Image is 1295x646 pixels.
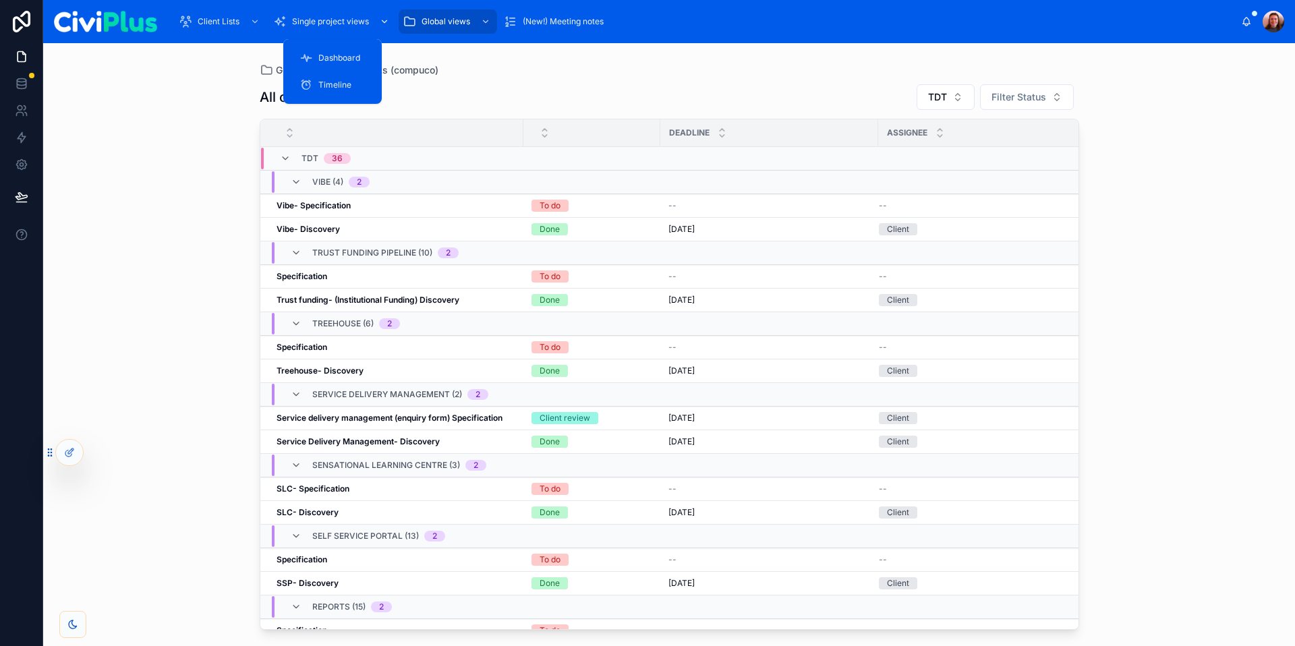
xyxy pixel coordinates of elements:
h1: All client tasks [260,88,353,107]
button: Select Button [917,84,975,110]
strong: Specification [277,271,327,281]
span: -- [668,271,677,282]
img: App logo [54,11,157,32]
div: Done [540,223,560,235]
a: To do [531,270,652,283]
span: Trust funding pipeline (10) [312,247,432,258]
span: Single project views [292,16,369,27]
a: Done [531,365,652,377]
a: [DATE] [668,295,870,305]
a: Client [879,294,1210,306]
a: Done [531,294,652,306]
div: Done [540,294,560,306]
a: [DATE] [668,436,870,447]
a: Global views [260,63,335,77]
div: To do [540,200,560,212]
span: -- [668,200,677,211]
span: -- [879,625,887,636]
div: Client [887,365,909,377]
a: Client [879,223,1210,235]
div: 2 [476,389,480,400]
strong: Specification [277,342,327,352]
span: [DATE] [668,436,695,447]
span: -- [879,271,887,282]
a: Done [531,223,652,235]
a: Service Delivery Management- Discovery [277,436,515,447]
a: Vibe- Discovery [277,224,515,235]
span: -- [668,483,677,494]
span: TDT [301,153,318,164]
span: [DATE] [668,507,695,518]
a: Single project views [269,9,396,34]
span: Service Delivery Management (2) [312,389,462,400]
strong: SLC- Specification [277,483,349,494]
span: TDT [928,90,947,104]
div: Done [540,506,560,519]
a: Client review [531,412,652,424]
a: Client [879,577,1210,589]
span: Dashboard [318,53,360,63]
div: To do [540,624,560,637]
div: 36 [332,153,343,164]
span: [DATE] [668,365,695,376]
div: Client [887,436,909,448]
a: -- [879,342,1210,353]
a: To do [531,200,652,212]
a: Vibe- Specification [277,200,515,211]
a: Dashboard [291,46,374,70]
span: [DATE] [668,578,695,589]
strong: Vibe- Specification [277,200,351,210]
a: Specification [277,342,515,353]
button: Select Button [980,84,1074,110]
span: Self Service Portal (13) [312,531,419,541]
a: Client [879,365,1210,377]
a: -- [879,625,1210,636]
span: Vibe (4) [312,177,343,187]
a: SLC- Specification [277,483,515,494]
a: Specification [277,625,515,636]
a: To do [531,341,652,353]
span: Client Lists [198,16,239,27]
a: Treehouse- Discovery [277,365,515,376]
div: To do [540,483,560,495]
div: 2 [473,460,478,471]
a: To do [531,483,652,495]
span: Timeline [318,80,351,90]
a: SSP- Discovery [277,578,515,589]
a: Timeline [291,73,374,97]
a: -- [668,342,870,353]
strong: Vibe- Discovery [277,224,340,234]
a: Client [879,436,1210,448]
strong: SLC- Discovery [277,507,339,517]
div: Done [540,436,560,448]
strong: Specification [277,554,327,564]
span: Treehouse (6) [312,318,374,329]
span: All tasks (compuco) [348,63,438,77]
span: -- [668,625,677,636]
span: -- [879,483,887,494]
div: To do [540,270,560,283]
span: Reports (15) [312,601,366,612]
div: Done [540,577,560,589]
a: [DATE] [668,365,870,376]
span: -- [668,342,677,353]
a: Specification [277,554,515,565]
div: 2 [357,177,362,187]
span: [DATE] [668,413,695,423]
a: Global views [399,9,497,34]
a: Trust funding- (Institutional Funding) Discovery [277,295,515,305]
span: Deadline [669,127,710,138]
div: To do [540,341,560,353]
a: Service delivery management (enquiry form) Specification [277,413,515,423]
a: SLC- Discovery [277,507,515,518]
a: -- [668,625,870,636]
a: -- [879,554,1210,565]
a: Done [531,436,652,448]
a: Client [879,506,1210,519]
div: Client [887,294,909,306]
div: Client [887,577,909,589]
a: (New!) Meeting notes [500,9,613,34]
strong: Treehouse- Discovery [277,365,364,376]
a: Done [531,577,652,589]
span: (New!) Meeting notes [523,16,604,27]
